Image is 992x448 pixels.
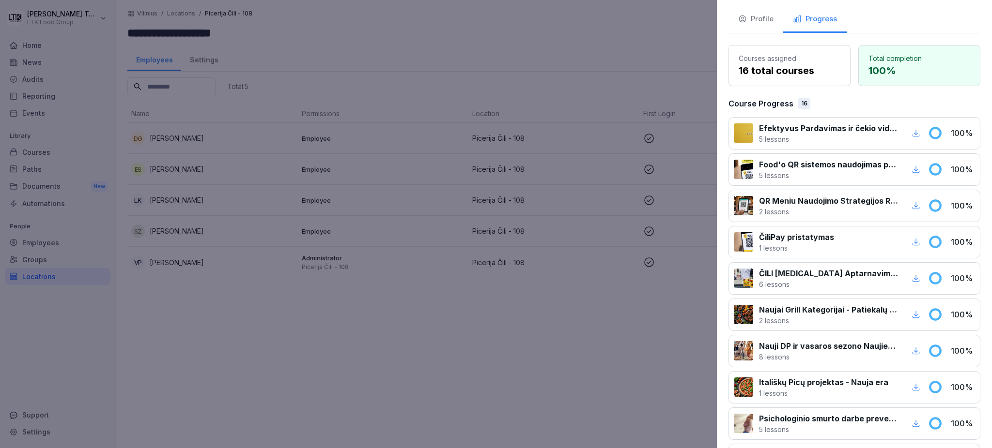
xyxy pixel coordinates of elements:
p: 1 lessons [759,388,888,398]
p: ČILI [MEDICAL_DATA] Aptarnavimo Standartai [759,268,898,279]
div: Profile [738,14,774,25]
p: Food'o QR sistemos naudojimas padavėjams ir svečiams [759,159,898,170]
p: 100 % [951,309,975,320]
p: QR Meniu Naudojimo Strategijos Restoranuose [759,195,898,207]
p: 100 % [951,200,975,211]
p: Psichologinio smurto darbe prevencijos mokymai [759,413,898,424]
p: 6 lessons [759,279,898,289]
p: ČiliPay pristatymas [759,231,834,243]
p: Nauji DP ir vasaros sezono Naujienos atkeliauja [759,340,898,352]
p: 100 % [951,164,975,175]
button: Profile [728,7,783,33]
p: 8 lessons [759,352,898,362]
p: 5 lessons [759,134,898,144]
p: 100 % [951,127,975,139]
p: 100 % [868,63,970,78]
p: 100 % [951,345,975,357]
p: 2 lessons [759,315,898,326]
button: Progress [783,7,847,33]
p: Efektyvus Pardavimas ir čekio vidurkis [759,122,898,134]
p: 100 % [951,418,975,429]
div: Progress [793,14,837,25]
div: 16 [798,98,810,109]
p: Course Progress [728,98,793,109]
p: 5 lessons [759,170,898,180]
p: 2 lessons [759,207,898,217]
p: Itališkų Picų projektas - Nauja era [759,376,888,388]
p: Total completion [868,53,970,63]
p: 100 % [951,381,975,393]
p: 1 lessons [759,243,834,253]
p: 5 lessons [759,424,898,434]
p: Courses assigned [739,53,840,63]
p: 16 total courses [739,63,840,78]
p: 100 % [951,236,975,248]
p: 100 % [951,272,975,284]
p: Naujai Grill Kategorijai - Patiekalų Pristatymas ir Rekomendacijos [759,304,898,315]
